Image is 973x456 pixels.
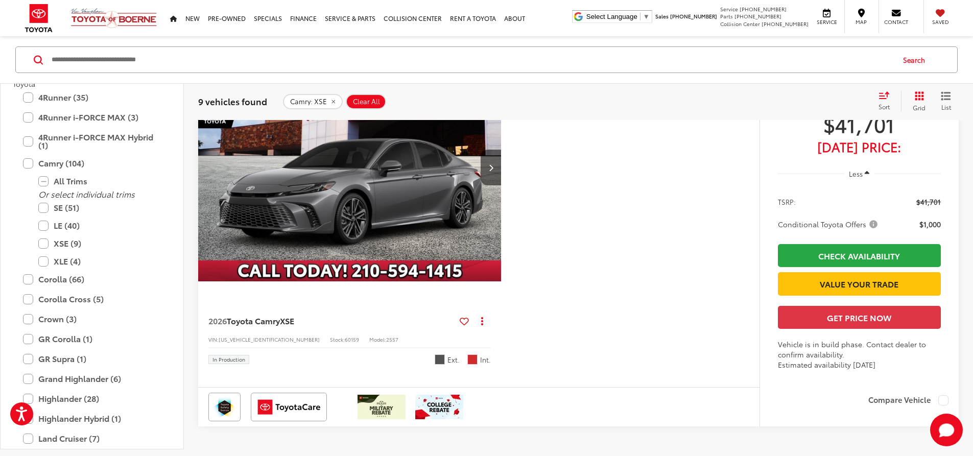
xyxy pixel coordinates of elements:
[345,335,359,343] span: 60159
[480,355,491,365] span: Int.
[253,395,325,419] img: ToyotaCare Vic Vaughan Toyota of Boerne Boerne TX
[23,154,161,172] label: Camry (104)
[655,12,669,20] span: Sales
[210,395,239,419] img: Toyota Safety Sense Vic Vaughan Toyota of Boerne Boerne TX
[778,306,941,329] button: Get Price Now
[23,108,161,126] label: 4Runner i-FORCE MAX (3)
[358,395,406,419] img: /static/brand-toyota/National_Assets/toyota-military-rebate.jpeg?height=48
[227,315,280,326] span: Toyota Camry
[586,13,637,20] span: Select Language
[208,315,227,326] span: 2026
[778,272,941,295] a: Value Your Trade
[481,317,483,325] span: dropdown dots
[850,18,872,26] span: Map
[778,111,941,136] span: $41,701
[778,339,941,370] div: Vehicle is in build phase. Contact dealer to confirm availability. Estimated availability [DATE]
[929,18,952,26] span: Saved
[208,335,219,343] span: VIN:
[38,188,135,200] i: Or select individual trims
[734,12,781,20] span: [PHONE_NUMBER]
[720,20,760,28] span: Collision Center
[941,102,951,111] span: List
[778,197,796,207] span: TSRP:
[919,219,941,229] span: $1,000
[23,270,161,288] label: Corolla (66)
[23,390,161,407] label: Highlander (28)
[720,5,738,13] span: Service
[70,8,157,29] img: Vic Vaughan Toyota of Boerne
[386,335,398,343] span: 2557
[670,12,717,20] span: [PHONE_NUMBER]
[290,97,327,105] span: Camry: XSE
[38,234,161,252] label: XSE (9)
[353,97,380,105] span: Clear All
[346,93,386,109] button: Clear All
[38,172,161,190] label: All Trims
[23,429,161,447] label: Land Cruiser (7)
[198,54,502,281] a: 2026 Toyota Camry XSE2026 Toyota Camry XSE2026 Toyota Camry XSE2026 Toyota Camry XSE
[198,54,502,281] div: 2026 Toyota Camry XSE 0
[778,244,941,267] a: Check Availability
[762,20,809,28] span: [PHONE_NUMBER]
[643,13,650,20] span: ▼
[720,12,733,20] span: Parts
[481,150,501,185] button: Next image
[208,315,456,326] a: 2026Toyota CamryXSE
[815,18,838,26] span: Service
[868,395,948,405] label: Compare Vehicle
[212,357,245,362] span: In Production
[879,102,890,111] span: Sort
[778,141,941,152] span: [DATE] Price:
[415,395,463,419] img: /static/brand-toyota/National_Assets/toyota-college-grad.jpeg?height=48
[473,312,491,330] button: Actions
[435,354,445,365] span: Heavy Metal
[913,103,925,111] span: Grid
[447,355,460,365] span: Ext.
[884,18,908,26] span: Contact
[23,290,161,308] label: Corolla Cross (5)
[23,330,161,348] label: GR Corolla (1)
[586,13,650,20] a: Select Language​
[23,370,161,388] label: Grand Highlander (6)
[23,410,161,427] label: Highlander Hybrid (1)
[933,91,959,111] button: List View
[280,315,294,326] span: XSE
[198,54,502,282] img: 2026 Toyota Camry XSE
[219,335,320,343] span: [US_VEHICLE_IDENTIFICATION_NUMBER]
[844,164,875,183] button: Less
[930,414,963,446] button: Toggle Chat Window
[198,94,267,107] span: 9 vehicles found
[23,310,161,328] label: Crown (3)
[38,252,161,270] label: XLE (4)
[893,47,940,73] button: Search
[283,93,343,109] button: remove Camry: XSE
[901,91,933,111] button: Grid View
[467,354,478,365] span: Cockpit Red
[916,197,941,207] span: $41,701
[38,217,161,234] label: LE (40)
[51,47,893,72] input: Search by Make, Model, or Keyword
[740,5,787,13] span: [PHONE_NUMBER]
[778,219,880,229] span: Conditional Toyota Offers
[13,79,35,89] span: Toyota
[849,169,863,178] span: Less
[23,128,161,154] label: 4Runner i-FORCE MAX Hybrid (1)
[330,335,345,343] span: Stock:
[23,350,161,368] label: GR Supra (1)
[23,88,161,106] label: 4Runner (35)
[873,91,901,111] button: Select sort value
[640,13,640,20] span: ​
[930,414,963,446] svg: Start Chat
[369,335,386,343] span: Model:
[778,219,881,229] button: Conditional Toyota Offers
[38,199,161,217] label: SE (51)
